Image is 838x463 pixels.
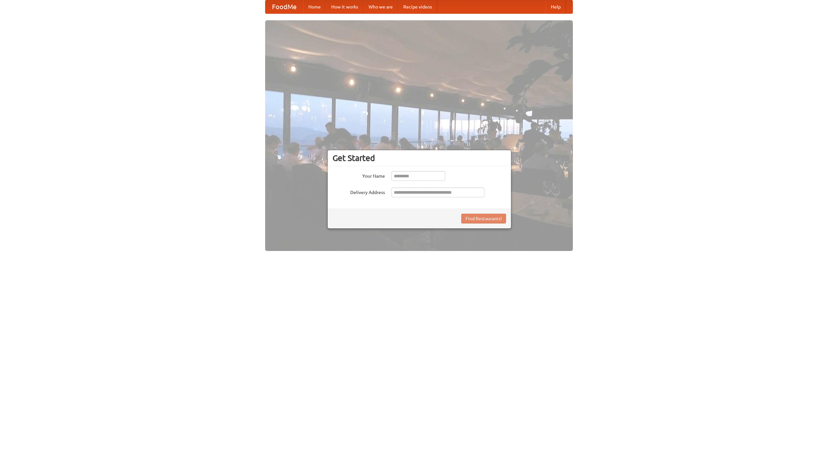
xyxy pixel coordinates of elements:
a: Home [303,0,326,13]
a: Who we are [363,0,398,13]
label: Delivery Address [333,187,385,196]
a: Recipe videos [398,0,437,13]
a: How it works [326,0,363,13]
label: Your Name [333,171,385,179]
a: FoodMe [265,0,303,13]
h3: Get Started [333,153,506,163]
a: Help [546,0,566,13]
button: Find Restaurants! [461,214,506,223]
